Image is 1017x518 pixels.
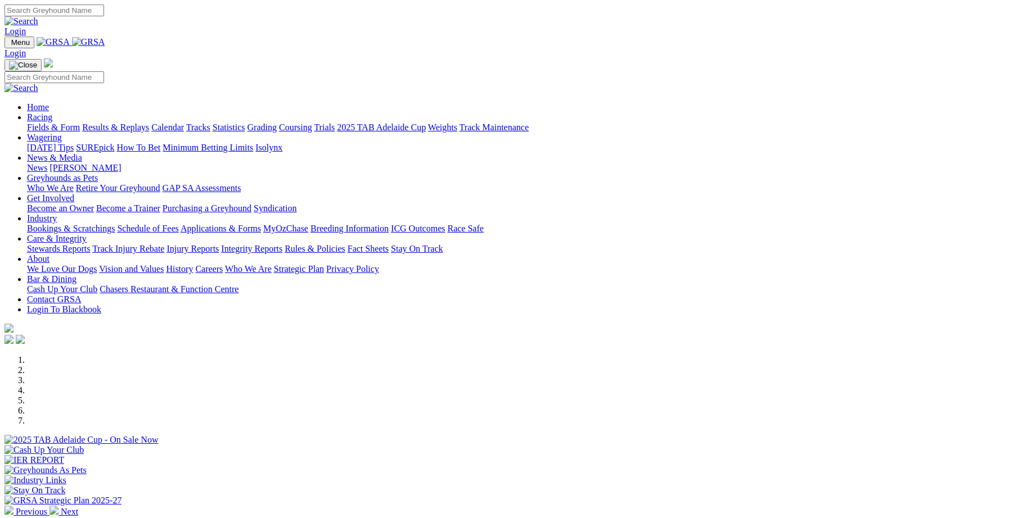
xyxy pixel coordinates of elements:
img: GRSA [72,37,105,47]
a: Weights [428,122,457,132]
a: Next [49,507,78,516]
span: Next [61,507,78,516]
img: Greyhounds As Pets [4,465,87,475]
a: MyOzChase [263,224,308,233]
a: Tracks [186,122,210,132]
img: chevron-right-pager-white.svg [49,506,58,515]
img: GRSA Strategic Plan 2025-27 [4,496,121,506]
img: Search [4,83,38,93]
div: Industry [27,224,1012,234]
a: Stewards Reports [27,244,90,253]
button: Toggle navigation [4,59,42,71]
a: Calendar [151,122,184,132]
a: Bar & Dining [27,274,76,284]
a: Login [4,26,26,36]
a: Grading [247,122,277,132]
img: facebook.svg [4,335,13,344]
a: Minimum Betting Limits [163,143,253,152]
button: Toggle navigation [4,37,34,48]
a: Trials [314,122,335,132]
a: Racing [27,112,52,122]
a: Stay On Track [391,244,443,253]
a: Track Injury Rebate [92,244,164,253]
img: Close [9,61,37,70]
a: Become an Owner [27,203,94,213]
div: Wagering [27,143,1012,153]
div: Care & Integrity [27,244,1012,254]
div: Get Involved [27,203,1012,213]
img: logo-grsa-white.png [44,58,53,67]
a: GAP SA Assessments [163,183,241,193]
a: Get Involved [27,193,74,203]
div: News & Media [27,163,1012,173]
span: Previous [16,507,47,516]
input: Search [4,4,104,16]
a: News & Media [27,153,82,162]
a: Isolynx [255,143,282,152]
a: 2025 TAB Adelaide Cup [337,122,426,132]
a: Race Safe [447,224,483,233]
a: Login To Blackbook [27,305,101,314]
span: Menu [11,38,30,47]
a: Privacy Policy [326,264,379,274]
a: [PERSON_NAME] [49,163,121,172]
a: Login [4,48,26,58]
img: Industry Links [4,475,66,485]
a: Schedule of Fees [117,224,178,233]
div: About [27,264,1012,274]
a: Wagering [27,133,62,142]
img: logo-grsa-white.png [4,324,13,333]
a: Applications & Forms [181,224,261,233]
a: How To Bet [117,143,161,152]
img: IER REPORT [4,455,64,465]
a: Track Maintenance [460,122,529,132]
a: News [27,163,47,172]
a: Integrity Reports [221,244,282,253]
input: Search [4,71,104,83]
a: Results & Replays [82,122,149,132]
a: Who We Are [27,183,74,193]
a: Bookings & Scratchings [27,224,115,233]
a: Fields & Form [27,122,80,132]
a: Industry [27,213,57,223]
a: Retire Your Greyhound [76,183,160,193]
img: GRSA [37,37,70,47]
a: Care & Integrity [27,234,87,243]
a: Chasers Restaurant & Function Centre [100,284,238,294]
div: Racing [27,122,1012,133]
img: Cash Up Your Club [4,445,84,455]
a: Become a Trainer [96,203,160,213]
a: Purchasing a Greyhound [163,203,251,213]
div: Greyhounds as Pets [27,183,1012,193]
a: We Love Our Dogs [27,264,97,274]
div: Bar & Dining [27,284,1012,294]
a: Breeding Information [310,224,389,233]
a: Strategic Plan [274,264,324,274]
a: Coursing [279,122,312,132]
img: Stay On Track [4,485,65,496]
img: twitter.svg [16,335,25,344]
a: Cash Up Your Club [27,284,97,294]
a: Greyhounds as Pets [27,173,98,183]
a: [DATE] Tips [27,143,74,152]
a: Fact Sheets [348,244,389,253]
a: ICG Outcomes [391,224,445,233]
a: Rules & Policies [285,244,345,253]
a: Vision and Values [99,264,164,274]
a: Previous [4,507,49,516]
a: About [27,254,49,263]
img: Search [4,16,38,26]
a: Who We Are [225,264,272,274]
a: History [166,264,193,274]
a: Careers [195,264,223,274]
a: Statistics [213,122,245,132]
a: Injury Reports [166,244,219,253]
img: chevron-left-pager-white.svg [4,506,13,515]
a: Syndication [254,203,296,213]
img: 2025 TAB Adelaide Cup - On Sale Now [4,435,159,445]
a: Contact GRSA [27,294,81,304]
a: SUREpick [76,143,114,152]
a: Home [27,102,49,112]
